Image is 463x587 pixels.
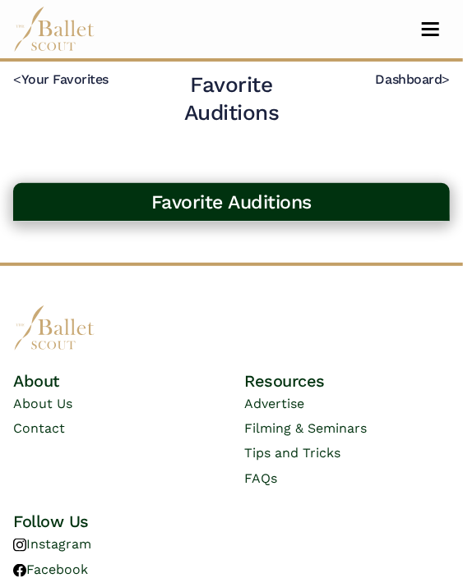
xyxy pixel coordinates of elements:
a: Contact [13,420,65,436]
h3: Favorite Auditions [26,190,437,214]
code: > [442,71,450,87]
h2: Favorite Auditions [146,71,317,126]
a: Tips and Tricks [245,445,341,461]
h4: About [13,370,219,392]
a: Filming & Seminars [245,420,368,436]
img: facebook logo [13,564,26,577]
a: <Your Favorites [13,71,109,87]
a: Dashboard> [376,71,450,87]
img: instagram logo [13,539,26,552]
a: Advertise [245,396,305,411]
a: Instagram [13,536,91,552]
img: logo [13,305,95,351]
h4: Resources [245,370,451,392]
h4: Follow Us [13,511,219,532]
code: < [13,71,21,87]
button: Toggle navigation [411,21,450,37]
a: About Us [13,396,72,411]
a: FAQs [245,470,278,486]
a: Facebook [13,562,88,577]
